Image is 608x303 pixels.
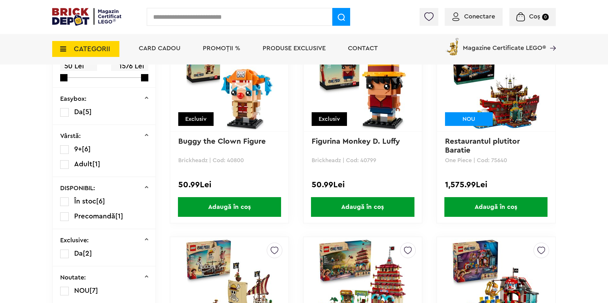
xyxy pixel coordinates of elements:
[542,14,549,20] small: 0
[60,60,97,72] span: 50 Lei
[60,237,89,244] p: Exclusive:
[312,138,400,145] a: Figurina Monkey D. Luffy
[60,133,81,139] p: Vârstă:
[74,45,110,52] span: CATEGORII
[60,96,87,102] p: Easybox:
[139,45,180,52] a: Card Cadou
[178,138,266,145] a: Buggy the Clown Figure
[444,197,548,217] span: Adaugă în coș
[92,161,100,168] span: [1]
[348,45,378,52] a: Contact
[445,112,493,126] div: NOU
[185,41,274,130] img: Buggy the Clown Figure
[89,287,98,294] span: [7]
[96,198,105,205] span: [6]
[178,112,214,126] div: Exclusiv
[318,41,407,130] img: Figurina Monkey D. Luffy
[464,13,495,20] span: Conectare
[60,185,95,191] p: DISPONIBIL:
[74,287,89,294] span: NOU
[529,13,540,20] span: Coș
[60,274,86,281] p: Noutate:
[74,146,82,153] span: 9+
[312,181,414,189] div: 50.99Lei
[74,198,96,205] span: În stoc
[178,181,280,189] div: 50.99Lei
[451,41,541,130] img: Restaurantul plutitor Baratie
[445,181,547,189] div: 1,575.99Lei
[178,157,280,163] p: Brickheadz | Cod: 40800
[83,108,92,115] span: [5]
[311,197,414,217] span: Adaugă în coș
[445,157,547,163] p: One Piece | Cod: 75640
[83,250,92,257] span: [2]
[437,197,555,217] a: Adaugă în coș
[445,138,522,154] a: Restaurantul plutitor Baratie
[115,213,123,220] span: [1]
[312,112,347,126] div: Exclusiv
[111,60,148,72] span: 1576 Lei
[546,37,556,43] a: Magazine Certificate LEGO®
[178,197,281,217] span: Adaugă în coș
[263,45,326,52] a: Produse exclusive
[74,161,92,168] span: Adult
[312,157,414,163] p: Brickheadz | Cod: 40799
[170,197,288,217] a: Adaugă în coș
[463,37,546,51] span: Magazine Certificate LEGO®
[203,45,240,52] a: PROMOȚII %
[74,250,83,257] span: Da
[82,146,91,153] span: [6]
[74,213,115,220] span: Precomandă
[452,13,495,20] a: Conectare
[74,108,83,115] span: Da
[304,197,422,217] a: Adaugă în coș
